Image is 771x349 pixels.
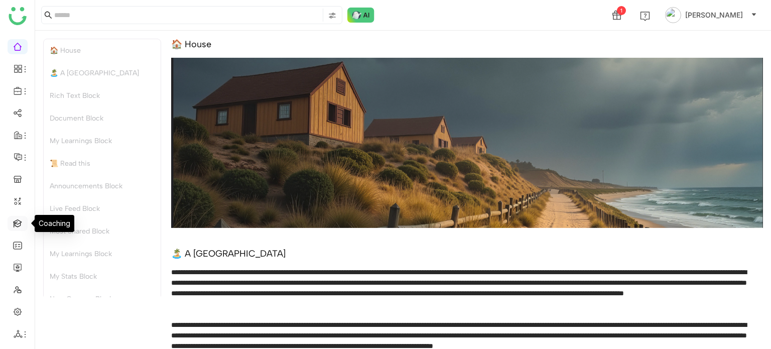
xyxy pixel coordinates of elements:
div: 🏠 House [44,39,161,62]
img: logo [9,7,27,25]
div: 1 [617,6,626,15]
div: 📜 Read this [44,152,161,175]
button: [PERSON_NAME] [663,7,759,23]
div: Rich Text Block [44,84,161,107]
div: 🏝️ A [GEOGRAPHIC_DATA] [44,62,161,84]
div: Document Block [44,107,161,130]
div: Most Shared Block [44,220,161,243]
img: help.svg [640,11,650,21]
div: Announcements Block [44,175,161,197]
img: ask-buddy-normal.svg [347,8,374,23]
img: search-type.svg [328,12,336,20]
div: Live Feed Block [44,197,161,220]
img: avatar [665,7,681,23]
div: 🏠 House [171,39,211,50]
span: [PERSON_NAME] [685,10,743,21]
div: My Learnings Block [44,243,161,265]
div: My Stats Block [44,265,161,288]
div: My Learnings Block [44,130,161,152]
div: 🏝️ A [GEOGRAPHIC_DATA] [171,248,286,259]
div: New Courses Block [44,288,161,310]
img: 68553b2292361c547d91f02a [171,58,763,228]
div: Coaching [35,215,74,232]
